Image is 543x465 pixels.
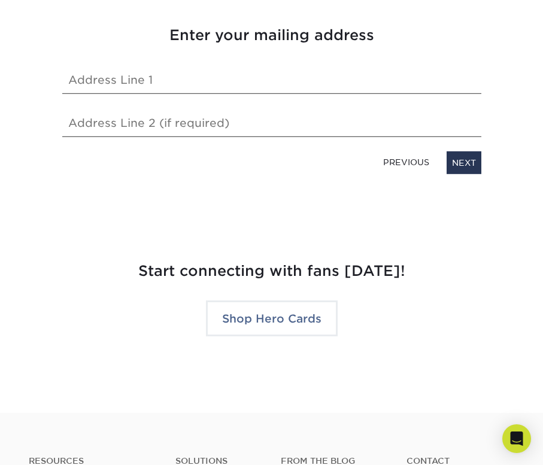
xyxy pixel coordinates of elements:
h4: Enter your mailing address [62,24,481,45]
div: Open Intercom Messenger [502,424,531,453]
a: PREVIOUS [378,153,434,172]
a: Shop Hero Cards [206,300,338,336]
iframe: Google Customer Reviews [3,428,102,461]
h2: Start connecting with fans [DATE]! [9,260,534,282]
a: NEXT [447,151,481,174]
